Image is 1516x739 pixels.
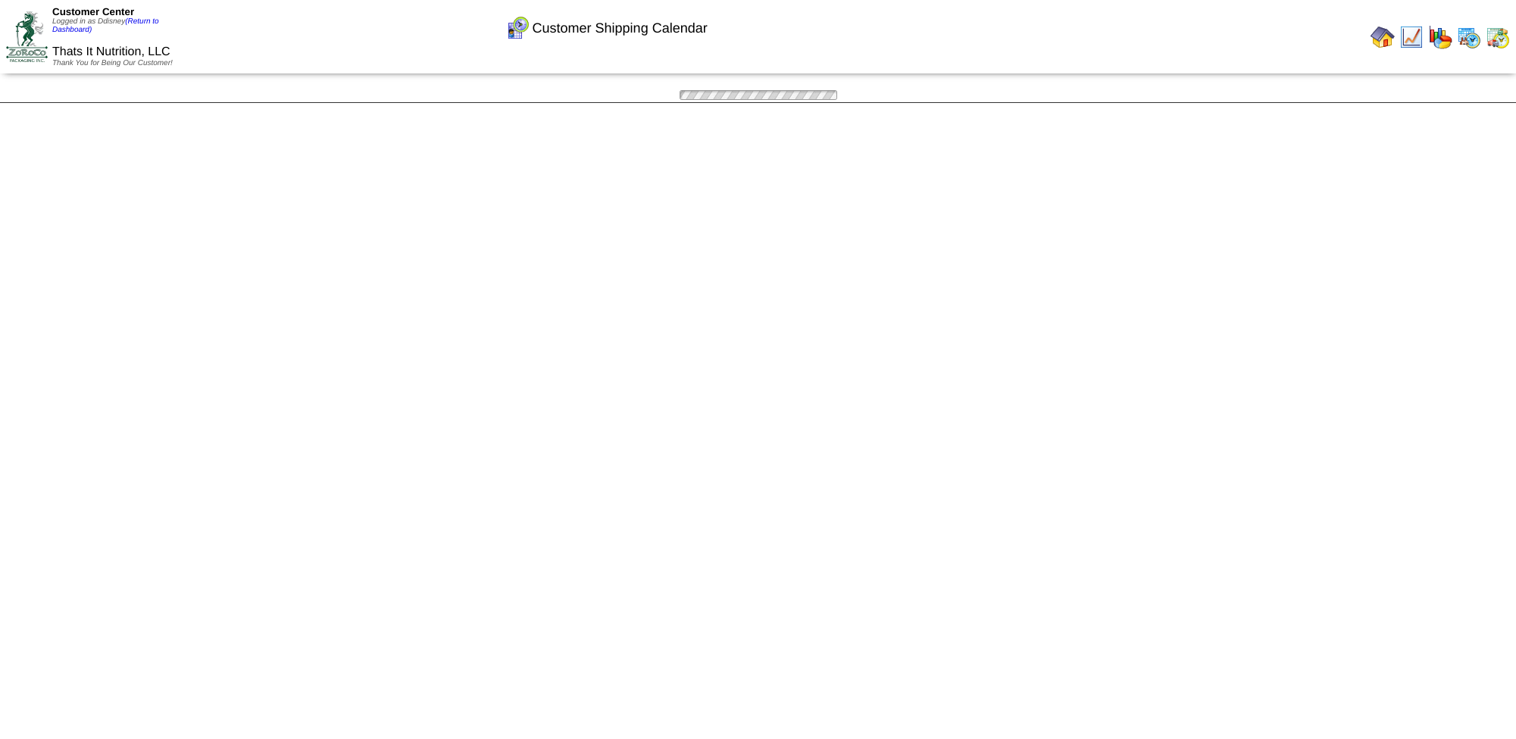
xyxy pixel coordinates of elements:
[52,45,170,58] span: Thats It Nutrition, LLC
[533,20,708,36] span: Customer Shipping Calendar
[1457,25,1481,49] img: calendarprod.gif
[52,59,173,67] span: Thank You for Being Our Customer!
[675,88,842,102] img: loading
[6,11,48,62] img: ZoRoCo_Logo(Green%26Foil)%20jpg.webp
[1399,25,1424,49] img: line_graph.gif
[1486,25,1510,49] img: calendarinout.gif
[505,16,530,40] img: calendarcustomer.gif
[52,6,134,17] span: Customer Center
[1371,25,1395,49] img: home.gif
[52,17,159,34] span: Logged in as Ddisney
[1428,25,1452,49] img: graph.gif
[52,17,159,34] a: (Return to Dashboard)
